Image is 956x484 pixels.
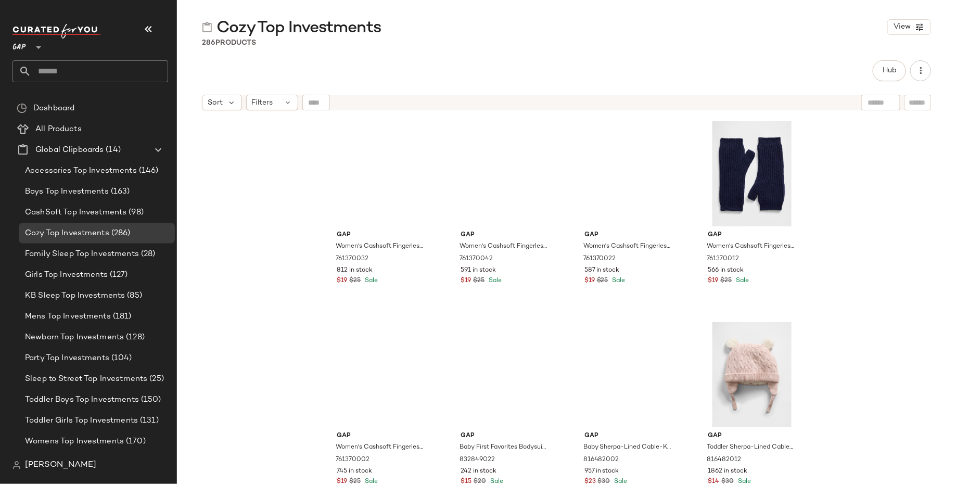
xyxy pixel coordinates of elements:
[584,231,672,240] span: Gap
[147,373,164,385] span: (25)
[583,254,616,264] span: 761370022
[139,394,161,406] span: (150)
[337,276,348,286] span: $19
[610,277,626,284] span: Sale
[887,19,931,35] button: View
[208,97,223,108] span: Sort
[35,144,104,156] span: Global Clipboards
[473,276,485,286] span: $25
[138,415,159,427] span: (131)
[460,443,547,452] span: Baby First Favorites Bodysuit by Gap Blue Stripe Size 6-12 M
[25,207,126,219] span: CashSoft Top Investments
[202,22,212,32] img: svg%3e
[104,144,121,156] span: (14)
[707,455,741,465] span: 816482012
[25,269,108,281] span: Girls Top Investments
[882,67,897,75] span: Hub
[460,455,495,465] span: 832849022
[25,373,147,385] span: Sleep to Street Top Investments
[336,455,370,465] span: 761370002
[124,332,145,343] span: (128)
[25,227,109,239] span: Cozy Top Investments
[25,290,125,302] span: KB Sleep Top Investments
[25,332,124,343] span: Newborn Top Investments
[460,242,547,251] span: Women's Cashsoft Fingerless Mittens by Gap New [PERSON_NAME] Size XS
[137,165,159,177] span: (146)
[350,276,361,286] span: $25
[25,186,109,198] span: Boys Top Investments
[720,276,732,286] span: $25
[707,443,795,452] span: Toddler Sherpa-Lined Cable-Knit Bear Beanie by Gap [PERSON_NAME] Size 18-24 M
[35,123,82,135] span: All Products
[893,23,911,31] span: View
[583,242,671,251] span: Women's Cashsoft Fingerless Mittens by Gap Kola Nut Brown Size XS
[583,455,619,465] span: 816482002
[699,121,804,226] img: cn59936275.jpg
[337,231,425,240] span: Gap
[336,242,424,251] span: Women's Cashsoft Fingerless Mittens by Gap [PERSON_NAME] Size XS
[109,186,130,198] span: (163)
[734,277,749,284] span: Sale
[12,461,21,469] img: svg%3e
[583,443,671,452] span: Baby Sherpa-Lined Cable-Knit Bear Beanie by Gap Blue Heather Size 3-6 M
[707,254,739,264] span: 761370012
[25,394,139,406] span: Toddler Boys Top Investments
[12,24,101,39] img: cfy_white_logo.C9jOOHJF.svg
[25,415,138,427] span: Toddler Girls Top Investments
[337,467,373,476] span: 745 in stock
[108,269,128,281] span: (127)
[126,207,144,219] span: (98)
[597,276,608,286] span: $25
[216,18,381,39] span: Cozy Top Investments
[708,276,718,286] span: $19
[708,431,796,441] span: Gap
[461,231,549,240] span: Gap
[461,431,549,441] span: Gap
[33,103,74,114] span: Dashboard
[708,467,747,476] span: 1862 in stock
[202,37,256,48] div: Products
[202,39,215,47] span: 286
[337,266,373,275] span: 812 in stock
[25,459,96,472] span: [PERSON_NAME]
[25,311,111,323] span: Mens Top Investments
[363,277,378,284] span: Sale
[109,227,131,239] span: (286)
[25,248,139,260] span: Family Sleep Top Investments
[461,266,496,275] span: 591 in stock
[25,165,137,177] span: Accessories Top Investments
[699,322,804,427] img: cn59720854.jpg
[707,242,795,251] span: Women's Cashsoft Fingerless Mittens by Gap New Navy Blue Size XS
[461,276,471,286] span: $19
[708,231,796,240] span: Gap
[109,352,132,364] span: (104)
[25,352,109,364] span: Party Top Investments
[584,431,672,441] span: Gap
[139,248,156,260] span: (28)
[25,436,124,448] span: Womens Top Investments
[252,97,273,108] span: Filters
[125,290,142,302] span: (85)
[584,467,619,476] span: 957 in stock
[584,276,595,286] span: $19
[111,311,132,323] span: (181)
[461,467,496,476] span: 242 in stock
[336,443,424,452] span: Women's Cashsoft Fingerless Mittens by Gap True Black Size XS
[487,277,502,284] span: Sale
[124,436,146,448] span: (170)
[873,60,906,81] button: Hub
[584,266,620,275] span: 587 in stock
[708,266,744,275] span: 566 in stock
[17,103,27,113] img: svg%3e
[12,35,26,54] span: GAP
[336,254,369,264] span: 761370032
[460,254,493,264] span: 761370042
[337,431,425,441] span: Gap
